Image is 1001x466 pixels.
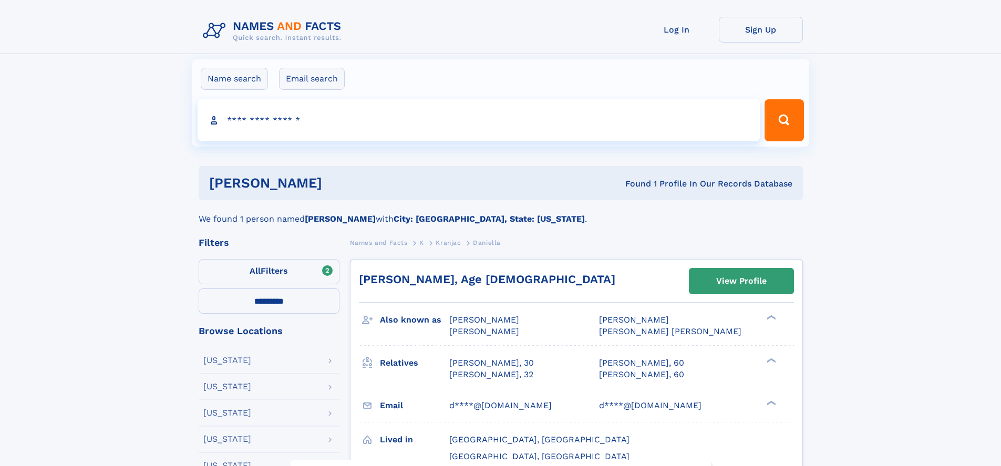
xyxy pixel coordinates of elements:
[764,314,777,321] div: ❯
[201,68,268,90] label: Name search
[203,382,251,391] div: [US_STATE]
[199,200,803,225] div: We found 1 person named with .
[380,354,449,372] h3: Relatives
[199,259,339,284] label: Filters
[764,399,777,406] div: ❯
[250,266,261,276] span: All
[199,17,350,45] img: Logo Names and Facts
[599,315,669,325] span: [PERSON_NAME]
[599,369,684,380] a: [PERSON_NAME], 60
[394,214,585,224] b: City: [GEOGRAPHIC_DATA], State: [US_STATE]
[719,17,803,43] a: Sign Up
[279,68,345,90] label: Email search
[203,356,251,365] div: [US_STATE]
[689,268,793,294] a: View Profile
[449,357,534,369] a: [PERSON_NAME], 30
[449,434,630,444] span: [GEOGRAPHIC_DATA], [GEOGRAPHIC_DATA]
[599,357,684,369] a: [PERSON_NAME], 60
[419,236,424,249] a: K
[449,369,533,380] a: [PERSON_NAME], 32
[449,326,519,336] span: [PERSON_NAME]
[436,236,461,249] a: Kranjac
[359,273,615,286] a: [PERSON_NAME], Age [DEMOGRAPHIC_DATA]
[599,326,741,336] span: [PERSON_NAME] [PERSON_NAME]
[350,236,408,249] a: Names and Facts
[203,435,251,443] div: [US_STATE]
[765,99,803,141] button: Search Button
[209,177,474,190] h1: [PERSON_NAME]
[436,239,461,246] span: Kranjac
[419,239,424,246] span: K
[380,397,449,415] h3: Email
[635,17,719,43] a: Log In
[203,409,251,417] div: [US_STATE]
[764,357,777,364] div: ❯
[380,311,449,329] h3: Also known as
[198,99,760,141] input: search input
[380,431,449,449] h3: Lived in
[473,178,792,190] div: Found 1 Profile In Our Records Database
[199,238,339,247] div: Filters
[449,315,519,325] span: [PERSON_NAME]
[305,214,376,224] b: [PERSON_NAME]
[199,326,339,336] div: Browse Locations
[716,269,767,293] div: View Profile
[449,451,630,461] span: [GEOGRAPHIC_DATA], [GEOGRAPHIC_DATA]
[473,239,501,246] span: Daniella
